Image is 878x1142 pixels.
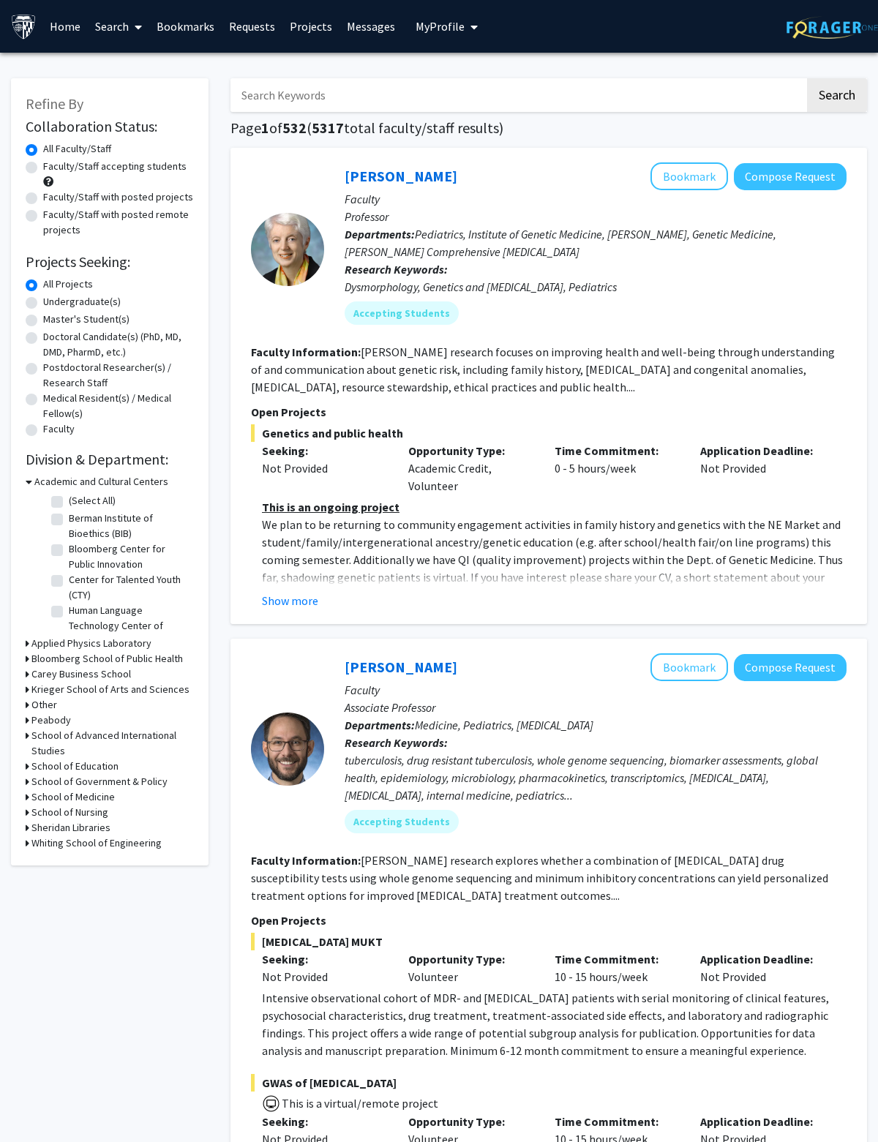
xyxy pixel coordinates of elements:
span: 532 [282,119,307,137]
a: [PERSON_NAME] [345,167,457,185]
mat-chip: Accepting Students [345,301,459,325]
b: Faculty Information: [251,853,361,868]
button: Show more [262,592,318,609]
span: Medicine, Pediatrics, [MEDICAL_DATA] [415,718,593,732]
div: tuberculosis, drug resistant tuberculosis, whole genome sequencing, biomarker assessments, global... [345,751,847,804]
a: Messages [339,1,402,52]
p: Time Commitment: [555,950,679,968]
p: Open Projects [251,912,847,929]
button: Compose Request to Joann Bodurtha [734,163,847,190]
b: Research Keywords: [345,262,448,277]
h2: Projects Seeking: [26,253,194,271]
h3: Peabody [31,713,71,728]
div: Dysmorphology, Genetics and [MEDICAL_DATA], Pediatrics [345,278,847,296]
button: Compose Request to Jeffrey Tornheim [734,654,847,681]
a: Search [88,1,149,52]
p: Faculty [345,190,847,208]
label: Doctoral Candidate(s) (PhD, MD, DMD, PharmD, etc.) [43,329,194,360]
label: (Select All) [69,493,116,508]
fg-read-more: [PERSON_NAME] research explores whether a combination of [MEDICAL_DATA] drug susceptibility tests... [251,853,828,903]
div: Not Provided [262,459,386,477]
mat-chip: Accepting Students [345,810,459,833]
p: Opportunity Type: [408,1113,533,1130]
h3: Other [31,697,57,713]
p: Time Commitment: [555,442,679,459]
iframe: Chat [11,1076,62,1131]
h3: School of Advanced International Studies [31,728,194,759]
img: ForagerOne Logo [787,16,878,39]
p: Intensive observational cohort of MDR- and [MEDICAL_DATA] patients with serial monitoring of clin... [262,989,847,1059]
span: Genetics and public health [251,424,847,442]
label: Faculty/Staff accepting students [43,159,187,174]
h1: Page of ( total faculty/staff results) [230,119,867,137]
label: Master's Student(s) [43,312,130,327]
div: Not Provided [262,968,386,985]
a: Projects [282,1,339,52]
p: Open Projects [251,403,847,421]
div: 0 - 5 hours/week [544,442,690,495]
label: Medical Resident(s) / Medical Fellow(s) [43,391,194,421]
p: Professor [345,208,847,225]
label: Faculty/Staff with posted projects [43,189,193,205]
span: GWAS of [MEDICAL_DATA] [251,1074,847,1092]
div: 10 - 15 hours/week [544,950,690,985]
h3: Applied Physics Laboratory [31,636,151,651]
p: Application Deadline: [700,442,825,459]
b: Research Keywords: [345,735,448,750]
span: This is a virtual/remote project [280,1096,438,1111]
label: Human Language Technology Center of Excellence (HLTCOE) [69,603,190,649]
h3: Whiting School of Engineering [31,835,162,851]
h3: School of Nursing [31,805,108,820]
button: Add Joann Bodurtha to Bookmarks [650,162,728,190]
div: Volunteer [397,950,544,985]
p: Opportunity Type: [408,950,533,968]
p: Application Deadline: [700,950,825,968]
p: Faculty [345,681,847,699]
h2: Division & Department: [26,451,194,468]
label: Berman Institute of Bioethics (BIB) [69,511,190,541]
span: Refine By [26,94,83,113]
span: Pediatrics, Institute of Genetic Medicine, [PERSON_NAME], Genetic Medicine, [PERSON_NAME] Compreh... [345,227,776,259]
button: Add Jeffrey Tornheim to Bookmarks [650,653,728,681]
h3: Carey Business School [31,666,131,682]
h3: School of Medicine [31,789,115,805]
label: Postdoctoral Researcher(s) / Research Staff [43,360,194,391]
div: Academic Credit, Volunteer [397,442,544,495]
h3: Krieger School of Arts and Sciences [31,682,190,697]
b: Faculty Information: [251,345,361,359]
h3: Academic and Cultural Centers [34,474,168,489]
b: Departments: [345,718,415,732]
span: My Profile [416,19,465,34]
input: Search Keywords [230,78,805,112]
label: Bloomberg Center for Public Innovation [69,541,190,572]
p: Application Deadline: [700,1113,825,1130]
a: Bookmarks [149,1,222,52]
span: [MEDICAL_DATA] MUKT [251,933,847,950]
fg-read-more: [PERSON_NAME] research focuses on improving health and well-being through understanding of and co... [251,345,835,394]
label: All Projects [43,277,93,292]
h3: Sheridan Libraries [31,820,110,835]
p: Seeking: [262,442,386,459]
u: This is an ongoing project [262,500,399,514]
p: We plan to be returning to community engagement activities in family history and genetics with th... [262,516,847,621]
label: Center for Talented Youth (CTY) [69,572,190,603]
b: Departments: [345,227,415,241]
h3: Bloomberg School of Public Health [31,651,183,666]
label: Faculty [43,421,75,437]
a: Home [42,1,88,52]
span: 5317 [312,119,344,137]
span: 1 [261,119,269,137]
button: Search [807,78,867,112]
img: Johns Hopkins University Logo [11,14,37,40]
label: Faculty/Staff with posted remote projects [43,207,194,238]
a: [PERSON_NAME] [345,658,457,676]
h2: Collaboration Status: [26,118,194,135]
div: Not Provided [689,442,836,495]
p: Associate Professor [345,699,847,716]
div: Not Provided [689,950,836,985]
p: Time Commitment: [555,1113,679,1130]
label: All Faculty/Staff [43,141,111,157]
p: Seeking: [262,950,386,968]
label: Undergraduate(s) [43,294,121,309]
p: Opportunity Type: [408,442,533,459]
